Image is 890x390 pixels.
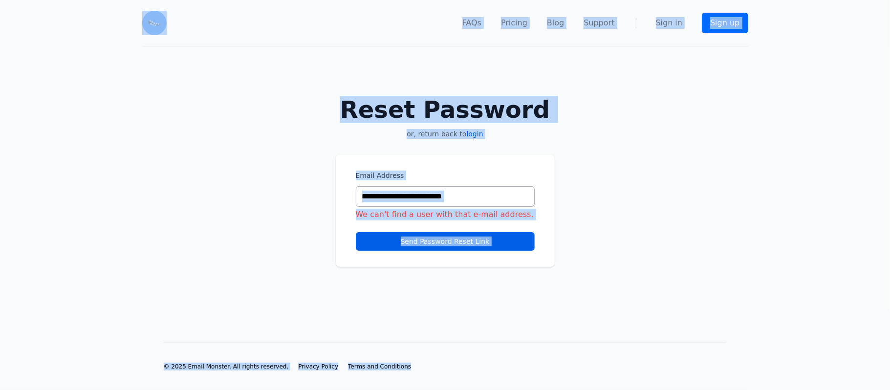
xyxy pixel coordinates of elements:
div: We can't find a user with that e-mail address. [356,209,535,220]
p: or, return back to [336,129,555,139]
span: Privacy Policy [298,363,338,370]
a: FAQs [462,17,481,29]
h2: Reset Password [336,98,555,121]
a: Sign in [656,17,683,29]
a: Privacy Policy [298,363,338,370]
a: Sign up [702,13,748,33]
button: Send Password Reset Link [356,232,535,251]
a: Pricing [501,17,527,29]
a: login [467,130,483,138]
li: © 2025 Email Monster. All rights reserved. [164,363,289,370]
a: Blog [547,17,564,29]
a: Terms and Conditions [348,363,411,370]
label: Email Address [356,171,535,180]
span: Terms and Conditions [348,363,411,370]
a: Support [584,17,614,29]
img: Email Monster [142,11,167,35]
